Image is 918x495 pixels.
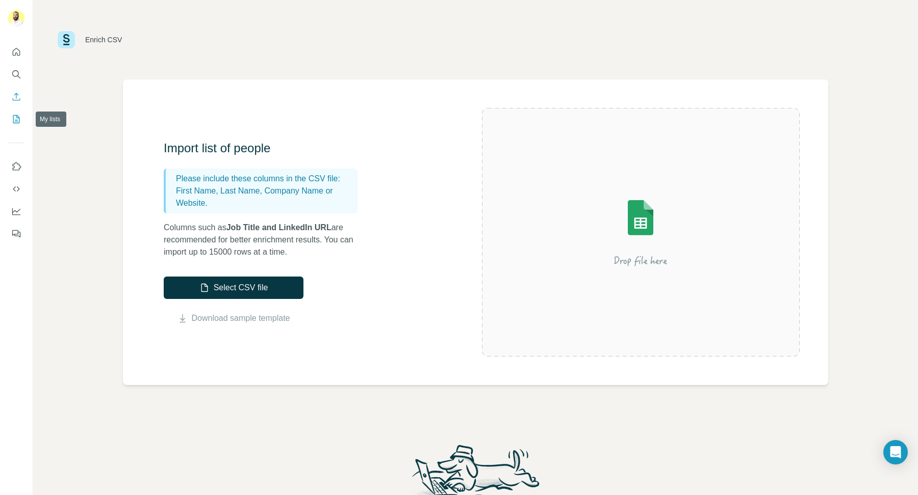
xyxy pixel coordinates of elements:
button: Enrich CSV [8,88,24,106]
button: Quick start [8,43,24,61]
img: Surfe Logo [58,31,75,48]
img: Avatar [8,10,24,26]
button: Download sample template [164,312,303,324]
button: Select CSV file [164,277,303,299]
img: Surfe Illustration - Drop file here or select below [549,171,732,293]
p: Please include these columns in the CSV file: [176,173,353,185]
div: Open Intercom Messenger [883,440,908,464]
button: Feedback [8,225,24,243]
button: Dashboard [8,202,24,221]
button: Search [8,65,24,84]
p: Columns such as are recommended for better enrichment results. You can import up to 15000 rows at... [164,222,368,258]
span: Job Title and LinkedIn URL [226,223,331,232]
button: Use Surfe on LinkedIn [8,157,24,176]
button: My lists [8,110,24,128]
h3: Import list of people [164,140,368,156]
div: Enrich CSV [85,35,122,45]
a: Download sample template [192,312,290,324]
button: Use Surfe API [8,180,24,198]
p: First Name, Last Name, Company Name or Website. [176,185,353,209]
